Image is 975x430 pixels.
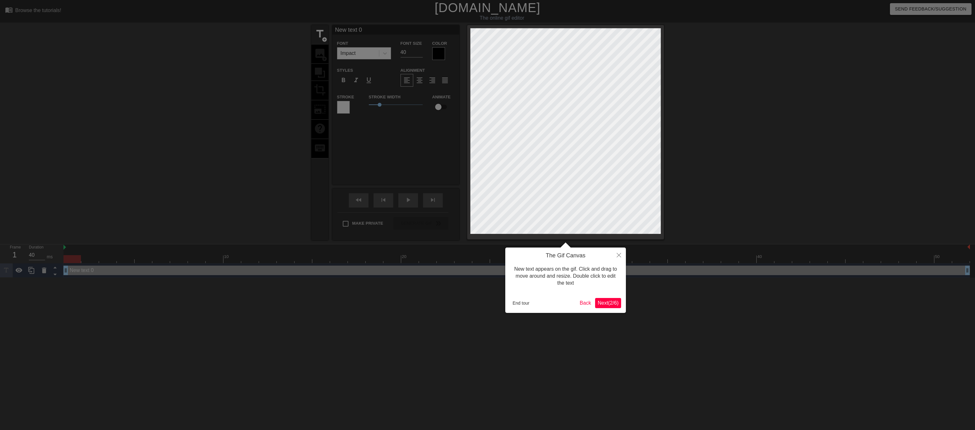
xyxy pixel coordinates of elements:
span: skip_previous [380,196,387,204]
span: add_circle [322,37,327,42]
span: format_align_center [416,76,423,84]
label: Color [432,40,447,47]
span: title [314,28,326,40]
span: format_align_left [403,76,411,84]
button: Close [612,248,626,262]
span: Next ( 2 / 6 ) [598,300,619,306]
label: Styles [337,67,353,74]
a: Browse the tutorials! [5,6,61,16]
span: menu_book [5,6,13,14]
span: format_italic [352,76,360,84]
a: [DOMAIN_NAME] [434,1,540,15]
button: Send Feedback/Suggestion [890,3,972,15]
label: Alignment [401,67,425,74]
span: format_bold [340,76,347,84]
div: ms [47,254,53,260]
h4: The Gif Canvas [510,252,621,259]
div: Frame [5,244,24,263]
label: Animate [432,94,451,100]
div: 1 [10,249,19,261]
div: Impact [341,50,356,57]
div: 20 [402,254,408,260]
label: Font Size [401,40,422,47]
label: Font [337,40,348,47]
span: fast_rewind [355,196,362,204]
span: format_align_right [428,76,436,84]
span: format_underline [365,76,373,84]
label: Stroke Width [369,94,401,100]
button: Back [577,298,594,308]
button: Next [595,298,621,308]
div: 50 [935,254,941,260]
span: play_arrow [404,196,412,204]
span: drag_handle [63,267,69,274]
div: Browse the tutorials! [15,8,61,13]
label: Stroke [337,94,354,100]
span: Make Private [352,220,383,227]
span: drag_handle [964,267,971,274]
div: 40 [757,254,763,260]
div: 10 [224,254,230,260]
button: End tour [510,298,532,308]
span: format_align_justify [441,76,449,84]
label: Duration [29,246,43,249]
span: Send Feedback/Suggestion [895,5,966,13]
div: The online gif editor [328,14,676,22]
span: skip_next [429,196,437,204]
div: New text appears on the gif. Click and drag to move around and resize. Double click to edit the text [510,259,621,293]
img: bound-end.png [967,244,970,249]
